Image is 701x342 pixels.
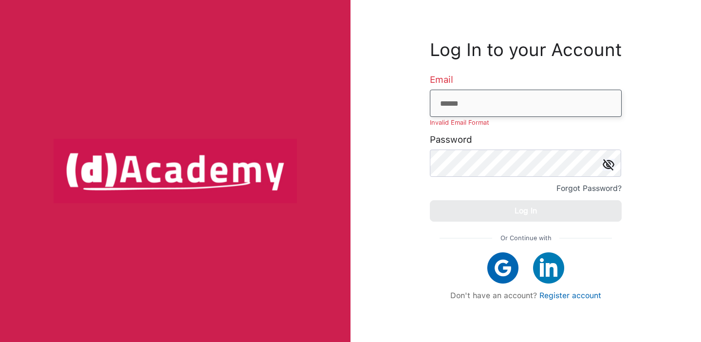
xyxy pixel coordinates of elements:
[515,204,537,218] div: Log In
[487,252,518,284] img: google icon
[54,139,297,203] img: logo
[430,135,472,145] label: Password
[556,182,622,195] div: Forgot Password?
[533,252,564,284] img: linkedIn icon
[430,117,622,129] p: Invalid Email Format
[430,75,453,85] label: Email
[430,42,622,58] h3: Log In to your Account
[430,200,622,222] button: Log In
[603,159,614,171] img: icon
[539,291,601,300] a: Register account
[440,238,492,239] img: line
[440,291,612,300] div: Don't have an account?
[500,231,552,245] span: Or Continue with
[559,238,612,239] img: line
